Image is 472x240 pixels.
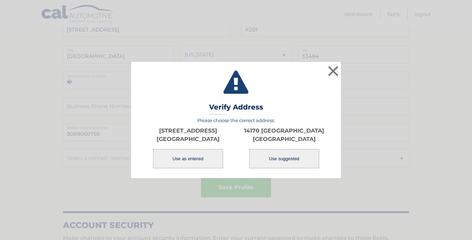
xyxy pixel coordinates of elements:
button: Use as entered [153,149,223,168]
p: 14170 [GEOGRAPHIC_DATA] [GEOGRAPHIC_DATA] [236,127,332,143]
p: [STREET_ADDRESS] [GEOGRAPHIC_DATA] [140,127,236,143]
button: × [326,64,340,78]
div: Please choose the correct address: [140,118,332,169]
h3: Verify Address [209,103,263,115]
button: Use suggested [249,149,319,168]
